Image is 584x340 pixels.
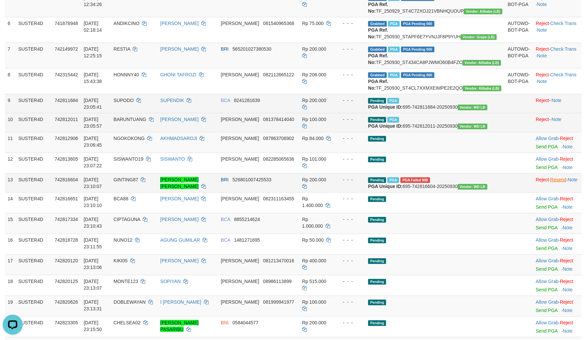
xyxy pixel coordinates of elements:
[114,237,133,243] span: NUNO12
[365,68,505,94] td: TF_250930_ST4CL7XXMXEIMPE2E2QO
[368,177,386,183] span: Pending
[114,98,134,103] span: SUPODO
[84,21,102,33] span: [DATE] 02:18:14
[368,117,386,123] span: Pending
[5,17,16,43] td: 6
[464,9,502,14] span: Vendor URL: https://dashboard.q2checkout.com/secure
[368,47,387,52] span: Grabbed
[55,98,78,103] span: 742811684
[560,217,573,222] a: Reject
[337,156,363,162] div: - - -
[84,177,102,189] span: [DATE] 23:10:07
[536,144,557,149] a: Send PGA
[337,135,363,142] div: - - -
[302,117,326,122] span: Rp 100.000
[160,320,199,332] a: [PERSON_NAME] PASARIBU
[368,157,386,162] span: Pending
[536,225,557,230] a: Send PGA
[114,258,128,263] span: KIKI05
[84,279,102,291] span: [DATE] 23:13:07
[221,320,229,325] span: BNI
[160,136,197,141] a: AKHMADSAROJI
[368,21,387,27] span: Grabbed
[16,43,52,68] td: SUSTER4D
[337,237,363,243] div: - - -
[536,196,560,201] span: ·
[5,132,16,153] td: 11
[560,320,573,325] a: Reject
[221,177,229,182] span: BRI
[401,72,434,78] span: PGA Pending
[55,258,78,263] span: 742820120
[536,72,549,77] a: Reject
[533,68,582,94] td: · ·
[114,21,140,26] span: ANDIKCINO
[337,176,363,183] div: - - -
[84,299,102,311] span: [DATE] 23:13:31
[302,196,323,208] span: Rp 1.400.000
[302,237,324,243] span: Rp 50.000
[368,258,386,264] span: Pending
[55,299,78,305] span: 742820626
[263,156,294,162] span: Copy 082285065636 to clipboard
[221,299,259,305] span: [PERSON_NAME]
[536,308,557,313] a: Send PGA
[536,279,560,284] span: ·
[55,72,78,77] span: 742315442
[536,204,557,210] a: Send PGA
[221,237,230,243] span: BCA
[536,196,558,201] a: Allow Grab
[461,34,497,40] span: Vendor URL: https://dashboard.q2checkout.com/secure
[16,17,52,43] td: SUSTER4D
[536,320,558,325] a: Allow Grab
[365,94,505,113] td: 695-742811684-20250930
[16,132,52,153] td: SUSTER4D
[263,258,294,263] span: Copy 081213470016 to clipboard
[221,156,259,162] span: [PERSON_NAME]
[337,216,363,223] div: - - -
[533,192,582,213] td: ·
[84,217,102,229] span: [DATE] 23:10:43
[536,320,560,325] span: ·
[536,136,560,141] span: ·
[533,234,582,254] td: ·
[114,196,128,201] span: BCA88
[55,46,78,52] span: 742149972
[16,94,52,113] td: SUSTER4D
[368,300,386,305] span: Pending
[563,328,573,334] a: Note
[114,279,138,284] span: MONTE123
[160,117,199,122] a: [PERSON_NAME]
[400,177,430,183] span: PGA Error
[552,117,562,122] a: Note
[84,320,102,332] span: [DATE] 23:15:50
[16,192,52,213] td: SUSTER4D
[368,136,386,142] span: Pending
[552,98,562,103] a: Note
[221,72,259,77] span: [PERSON_NAME]
[337,257,363,264] div: - - -
[234,237,260,243] span: Copy 1481271695 to clipboard
[533,17,582,43] td: · ·
[263,72,294,77] span: Copy 082112665122 to clipboard
[365,43,505,68] td: TF_250930_ST434CA8PJWMO60B4FZC
[368,53,388,65] b: PGA Ref. No:
[55,21,78,26] span: 741878948
[560,279,573,284] a: Reject
[263,136,294,141] span: Copy 087863706902 to clipboard
[337,71,363,78] div: - - -
[563,204,573,210] a: Note
[401,47,434,52] span: PGA Pending
[302,177,326,182] span: Rp 200.000
[221,217,230,222] span: BCA
[55,237,78,243] span: 742818728
[536,266,557,272] a: Send PGA
[5,254,16,275] td: 17
[563,144,573,149] a: Note
[536,237,560,243] span: ·
[16,234,52,254] td: SUSTER4D
[368,27,388,39] b: PGA Ref. No:
[221,46,229,52] span: BRI
[16,213,52,234] td: SUSTER4D
[368,79,388,91] b: PGA Ref. No:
